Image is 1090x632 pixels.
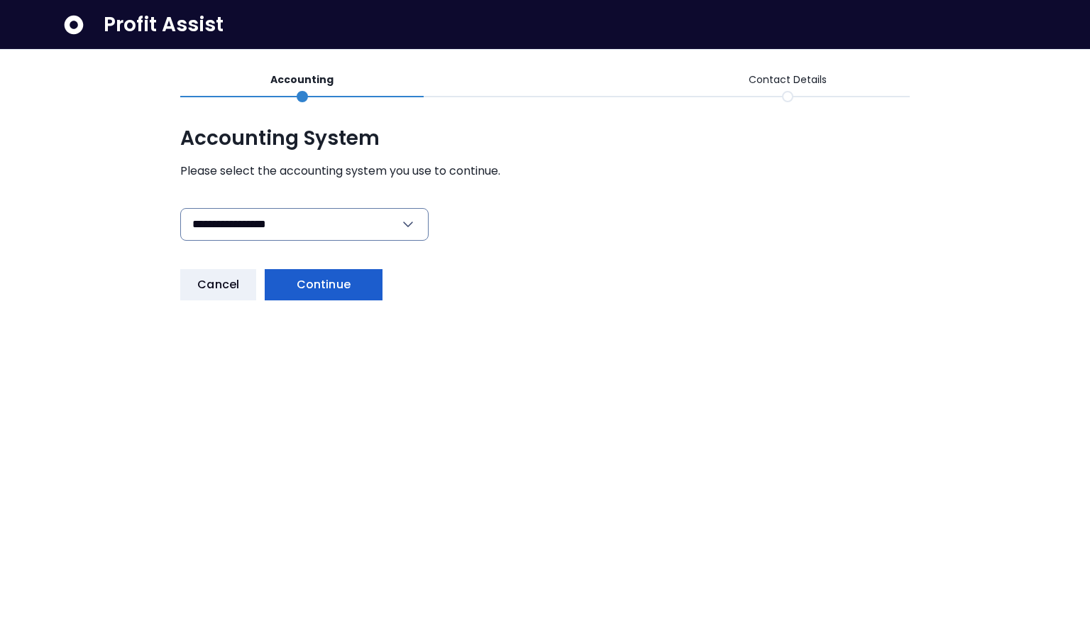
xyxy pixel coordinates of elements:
span: Continue [297,276,351,293]
span: Profit Assist [104,12,224,38]
button: Continue [265,269,382,300]
span: Cancel [197,276,239,293]
p: Accounting [270,72,334,87]
p: Contact Details [749,72,827,87]
span: Please select the accounting system you use to continue. [180,163,909,180]
button: Cancel [180,269,256,300]
span: Accounting System [180,126,909,151]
